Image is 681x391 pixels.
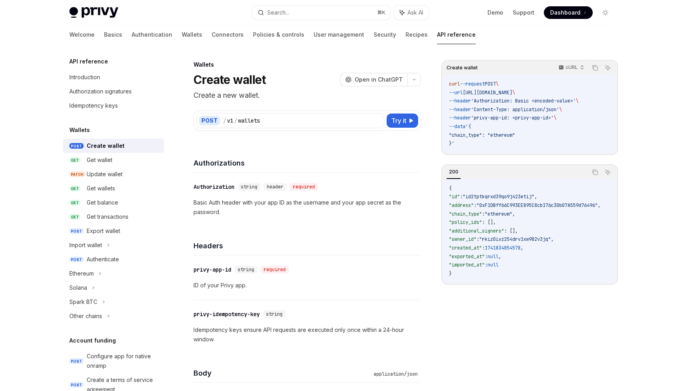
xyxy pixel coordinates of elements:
span: --request [460,81,485,87]
span: [URL][DOMAIN_NAME] [463,89,512,96]
a: Connectors [212,25,244,44]
button: Toggle dark mode [599,6,612,19]
button: Search...⌘K [252,6,390,20]
p: Idempotency keys ensure API requests are executed only once within a 24-hour window. [194,325,421,344]
div: Authorization [194,183,234,191]
p: Basic Auth header with your app ID as the username and your app secret as the password. [194,198,421,217]
img: light logo [69,7,118,18]
span: string [238,266,254,273]
div: Introduction [69,73,100,82]
span: "chain_type" [449,211,482,217]
div: required [260,266,289,274]
div: Get transactions [87,212,128,222]
div: Get balance [87,198,118,207]
div: Create wallet [87,141,125,151]
button: Ask AI [394,6,429,20]
span: \ [512,89,515,96]
span: --header [449,98,471,104]
span: string [241,184,257,190]
span: PATCH [69,171,85,177]
div: Get wallet [87,155,112,165]
button: Try it [387,114,418,128]
span: : [460,194,463,200]
div: privy-app-id [194,266,231,274]
p: cURL [566,64,578,71]
span: \ [496,81,499,87]
span: --url [449,89,463,96]
span: --header [449,115,471,121]
div: application/json [370,370,421,378]
span: Open in ChatGPT [355,76,403,84]
span: \ [559,106,562,113]
span: "id" [449,194,460,200]
span: , [598,202,601,209]
p: ID of your Privy app. [194,281,421,290]
div: POST [199,116,220,125]
span: "additional_signers" [449,228,504,234]
div: Authorization signatures [69,87,132,96]
span: "ethereum" [485,211,512,217]
span: , [499,253,501,260]
button: Ask AI [603,63,613,73]
button: Open in ChatGPT [340,73,407,86]
span: GET [69,186,80,192]
a: API reference [437,25,476,44]
span: header [267,184,283,190]
a: Security [374,25,396,44]
div: Authenticate [87,255,119,264]
h5: Account funding [69,336,116,345]
span: '{ [465,123,471,130]
a: Policies & controls [253,25,304,44]
div: Ethereum [69,269,94,278]
span: null [487,262,499,268]
span: POST [69,143,84,149]
a: Authorization signatures [63,84,164,99]
span: GET [69,157,80,163]
span: Dashboard [550,9,581,17]
div: Import wallet [69,240,102,250]
div: Other chains [69,311,102,321]
span: : [], [504,228,518,234]
span: : [485,253,487,260]
span: 1741834854578 [485,245,521,251]
div: Solana [69,283,87,292]
span: null [487,253,499,260]
span: POST [69,382,84,388]
span: "chain_type": "ethereum" [449,132,515,138]
span: { [449,185,452,192]
span: : [482,245,485,251]
h1: Create wallet [194,73,266,87]
span: } [449,270,452,277]
div: Export wallet [87,226,120,236]
a: PATCHUpdate wallet [63,167,164,181]
div: Wallets [194,61,421,69]
a: GETGet transactions [63,210,164,224]
a: Idempotency keys [63,99,164,113]
h5: Wallets [69,125,90,135]
button: Copy the contents from the code block [590,63,600,73]
span: "imported_at" [449,262,485,268]
span: : [485,262,487,268]
button: Copy the contents from the code block [590,167,600,177]
span: "rkiz0ivz254drv1xw982v3jq" [479,236,551,242]
span: : [482,211,485,217]
span: GET [69,214,80,220]
span: POST [69,257,84,263]
span: }' [449,140,454,147]
a: Dashboard [544,6,593,19]
span: 'privy-app-id: <privy-app-id>' [471,115,554,121]
div: wallets [238,117,260,125]
a: POSTExport wallet [63,224,164,238]
a: Introduction [63,70,164,84]
span: Create wallet [447,65,478,71]
h4: Headers [194,240,421,251]
h4: Authorizations [194,158,421,168]
a: Authentication [132,25,172,44]
span: : [474,202,476,209]
h5: API reference [69,57,108,66]
span: 'Authorization: Basic <encoded-value>' [471,98,576,104]
span: : [], [482,219,496,225]
a: GETGet balance [63,195,164,210]
span: "created_at" [449,245,482,251]
a: POSTConfigure app for native onramp [63,349,164,373]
